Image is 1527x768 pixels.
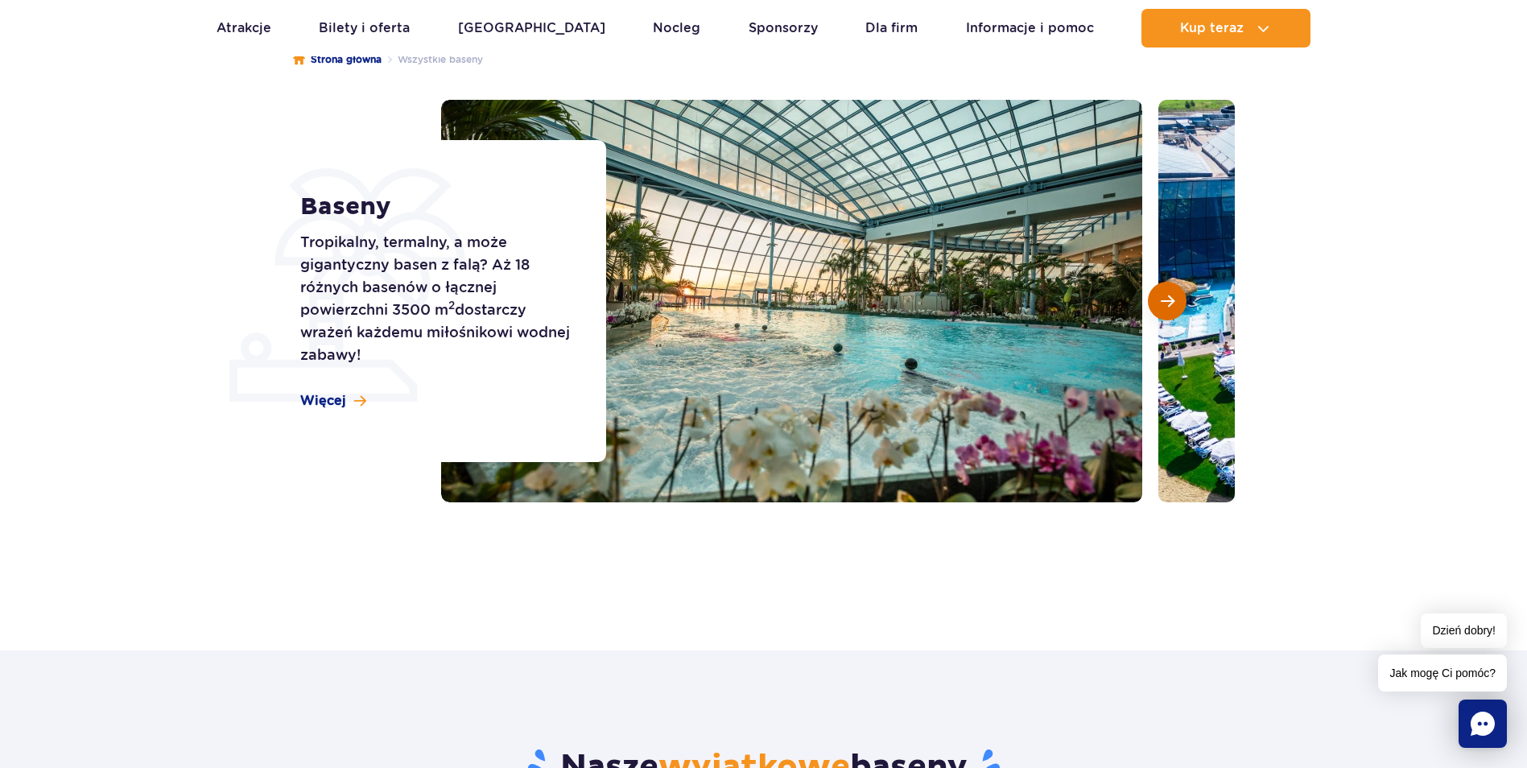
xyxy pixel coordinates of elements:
[1421,613,1507,648] span: Dzień dobry!
[319,9,410,47] a: Bilety i oferta
[217,9,271,47] a: Atrakcje
[1141,9,1310,47] button: Kup teraz
[749,9,818,47] a: Sponsorzy
[1459,700,1507,748] div: Chat
[300,231,570,366] p: Tropikalny, termalny, a może gigantyczny basen z falą? Aż 18 różnych basenów o łącznej powierzchn...
[300,392,366,410] a: Więcej
[300,392,346,410] span: Więcej
[1180,21,1244,35] span: Kup teraz
[865,9,918,47] a: Dla firm
[1148,282,1187,320] button: Następny slajd
[441,100,1142,502] img: Basen wewnętrzny w Suntago, z tropikalnymi roślinami i orchideami
[293,52,382,68] a: Strona główna
[966,9,1094,47] a: Informacje i pomoc
[448,299,455,312] sup: 2
[1378,654,1507,692] span: Jak mogę Ci pomóc?
[653,9,700,47] a: Nocleg
[382,52,483,68] li: Wszystkie baseny
[300,192,570,221] h1: Baseny
[458,9,605,47] a: [GEOGRAPHIC_DATA]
